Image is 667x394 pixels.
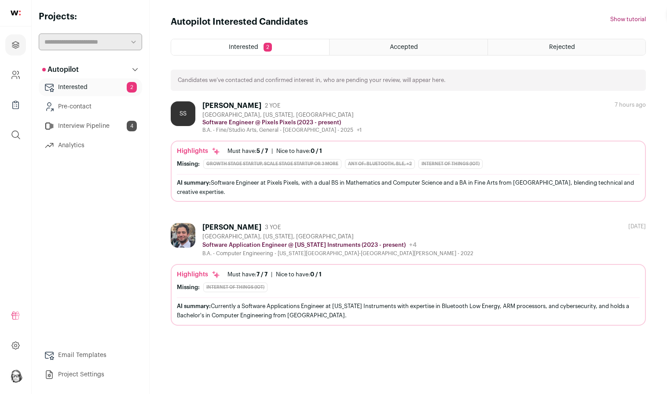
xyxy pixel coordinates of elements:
[265,224,281,231] span: 3 YOE
[227,148,268,155] div: Must have:
[610,16,646,23] button: Show tutorial
[39,366,142,383] a: Project Settings
[127,82,137,93] span: 2
[11,11,21,15] img: wellfound-shorthand-0d5821cbd27db2630d0214b213865d53afaa358527fdda9d0ea32b1df1b89c2c.svg
[39,11,142,23] h2: Projects:
[628,223,646,230] div: [DATE]
[202,223,261,232] div: [PERSON_NAME]
[409,242,417,248] span: +4
[171,101,646,202] a: SS [PERSON_NAME] 2 YOE [GEOGRAPHIC_DATA], [US_STATE], [GEOGRAPHIC_DATA] Software Engineer @ Pixel...
[276,271,322,278] div: Nice to have:
[39,61,142,78] button: Autopilot
[257,148,268,154] span: 5 / 7
[202,112,362,119] div: [GEOGRAPHIC_DATA], [US_STATE], [GEOGRAPHIC_DATA]
[488,39,645,55] a: Rejected
[264,43,272,52] span: 2
[276,148,322,155] div: Nice to have:
[203,282,268,292] div: Internet of Things (IoT)
[345,159,415,169] div: Any of: bluetooth, BLE, +2
[5,34,26,56] a: Projects
[177,178,640,197] div: Software Engineer at Pixels Pixels, with a dual BS in Mathematics and Computer Science and a BA i...
[5,64,26,85] a: Company and ATS Settings
[5,94,26,115] a: Company Lists
[177,180,211,186] span: AI summary:
[615,101,646,108] div: 7 hours ago
[127,121,137,131] span: 4
[177,147,220,156] div: Highlights
[39,98,142,115] a: Pre-contact
[39,78,142,96] a: Interested2
[229,44,258,50] span: Interested
[549,44,575,50] span: Rejected
[227,271,322,278] ul: |
[171,16,308,28] h1: Autopilot Interested Candidates
[9,368,23,383] button: Open dropdown
[202,233,473,240] div: [GEOGRAPHIC_DATA], [US_STATE], [GEOGRAPHIC_DATA]
[202,101,261,110] div: [PERSON_NAME]
[310,271,322,277] span: 0 / 1
[202,119,341,126] p: Software Engineer @ Pixels Pixels (2023 - present)
[203,159,341,169] div: Growth Stage Startup, Scale Stage Startup or 3 more
[418,159,483,169] div: Internet of Things (IoT)
[178,77,446,84] p: Candidates we’ve contacted and confirmed interest in, who are pending your review, will appear here.
[171,223,646,325] a: [PERSON_NAME] 3 YOE [GEOGRAPHIC_DATA], [US_STATE], [GEOGRAPHIC_DATA] Software Application Enginee...
[357,127,362,133] span: +1
[39,346,142,364] a: Email Templates
[265,102,280,109] span: 2 YOE
[311,148,322,154] span: 0 / 1
[9,368,23,383] img: 2818868-medium_jpg
[177,270,220,279] div: Highlights
[202,250,473,257] div: B.A. - Computer Engineering - [US_STATE][GEOGRAPHIC_DATA]-[GEOGRAPHIC_DATA][PERSON_NAME] - 2022
[257,271,268,277] span: 7 / 7
[177,301,640,320] div: Currently a Software Applications Engineer at [US_STATE] Instruments with expertise in Bluetooth ...
[202,242,406,249] p: Software Application Engineer @ [US_STATE] Instruments (2023 - present)
[227,271,268,278] div: Must have:
[202,126,362,134] div: B.A. - Fine/Studio Arts, General - [GEOGRAPHIC_DATA] - 2025
[390,44,418,50] span: Accepted
[227,148,322,155] ul: |
[39,137,142,154] a: Analytics
[177,284,200,291] div: Missing:
[330,39,487,55] a: Accepted
[171,101,195,126] div: SS
[177,303,211,309] span: AI summary:
[39,117,142,135] a: Interview Pipeline4
[42,64,79,75] p: Autopilot
[171,223,195,248] img: 48920c6c34062a59f1a8b648d43789b69cc95af7fb2b8de8fb7f5c0fd7414582.jpg
[177,160,200,167] div: Missing:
